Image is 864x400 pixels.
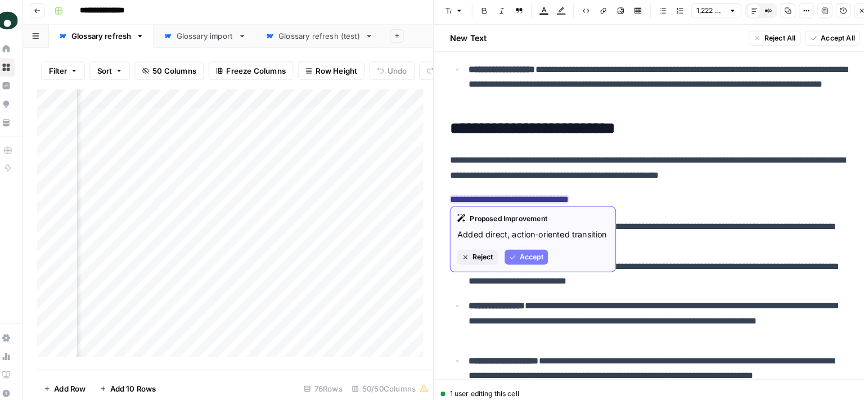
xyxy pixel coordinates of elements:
[100,373,169,391] button: Add 10 Rows
[348,373,432,391] div: 50/50 Columns
[388,66,407,78] span: Undo
[141,63,209,81] button: 50 Columns
[7,42,25,60] a: Home
[810,35,843,45] span: Accept All
[370,63,414,81] button: Undo
[7,359,25,377] a: Learning Hub
[439,382,857,392] div: 1 user editing this cell
[213,63,296,81] button: Freeze Columns
[97,63,137,81] button: Sort
[259,27,383,50] a: Glossary refresh (test)
[7,341,25,359] a: Usage
[159,66,201,78] span: 50 Columns
[117,376,162,388] span: Add 10 Rows
[7,9,25,37] button: Workspace: Oyster
[50,63,93,81] button: Filter
[62,376,93,388] span: Add Row
[160,27,259,50] a: Glossary import
[688,8,717,19] span: 1,222 words
[7,60,25,78] a: Browse
[318,66,358,78] span: Row Height
[7,377,25,395] button: Help + Support
[57,66,75,78] span: Filter
[448,34,484,46] h2: New Text
[795,33,848,47] button: Accept All
[7,323,25,341] a: Settings
[7,78,25,96] a: Insights
[231,66,289,78] span: Freeze Columns
[516,249,539,259] span: Accept
[7,114,25,132] a: Your Data
[300,63,366,81] button: Row Height
[740,33,790,47] button: Reject All
[79,33,138,44] div: Glossary refresh
[456,212,603,222] div: Proposed Improvement
[7,96,25,114] a: Opportunities
[281,33,361,44] div: Glossary refresh (test)
[755,35,785,45] span: Reject All
[683,6,732,21] button: 1,222 words
[105,66,119,78] span: Sort
[301,373,348,391] div: 76 Rows
[46,373,100,391] button: Add Row
[57,27,160,50] a: Glossary refresh
[456,226,603,237] p: Added direct, action-oriented transition
[502,246,544,261] button: Accept
[456,246,495,261] button: Reject
[182,33,237,44] div: Glossary import
[7,13,27,33] img: Oyster Logo
[470,249,490,259] span: Reject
